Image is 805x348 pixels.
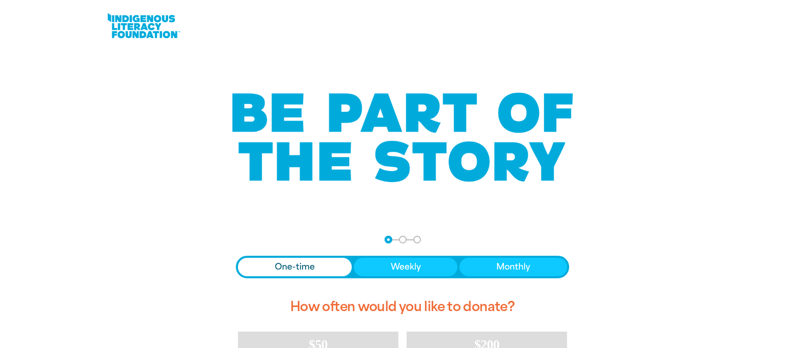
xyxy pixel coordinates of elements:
span: Monthly [496,261,530,273]
button: Navigate to step 2 of 3 to enter your details [399,236,407,243]
button: Navigate to step 3 of 3 to enter your payment details [413,236,421,243]
div: Donation frequency [236,256,569,278]
button: One-time [238,258,352,276]
img: Be part of the story [223,72,582,203]
button: Monthly [459,258,567,276]
h2: How often would you like to donate? [236,291,569,323]
button: Navigate to step 1 of 3 to enter your donation amount [385,236,392,243]
span: One-time [275,261,315,273]
button: Weekly [354,258,458,276]
span: Weekly [391,261,421,273]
